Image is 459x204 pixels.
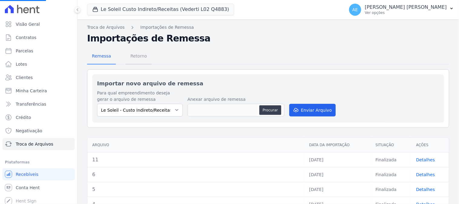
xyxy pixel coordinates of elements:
[140,24,194,31] a: Importações de Remessa
[87,4,234,15] button: Le Soleil Custo Indireto/Receitas (Vederti L02 Q4883)
[2,45,75,57] a: Parcelas
[16,114,31,120] span: Crédito
[5,159,72,166] div: Plataformas
[97,79,439,87] h2: Importar novo arquivo de remessa
[88,50,115,62] span: Remessa
[416,187,435,192] a: Detalhes
[352,8,358,12] span: AE
[16,61,27,67] span: Lotes
[16,21,40,27] span: Visão Geral
[2,111,75,123] a: Crédito
[2,85,75,97] a: Minha Carteira
[304,167,371,182] td: [DATE]
[371,167,411,182] td: Finalizada
[16,101,46,107] span: Transferências
[304,152,371,167] td: [DATE]
[92,186,300,193] div: 5
[2,168,75,180] a: Recebíveis
[87,49,116,64] a: Remessa
[259,105,281,115] button: Procurar
[87,138,304,153] th: Arquivo
[16,74,33,81] span: Clientes
[371,182,411,197] td: Finalizada
[92,171,300,178] div: 6
[416,172,435,177] a: Detalhes
[365,10,447,15] p: Ver opções
[416,157,435,162] a: Detalhes
[87,33,449,44] h2: Importações de Remessa
[16,128,42,134] span: Negativação
[371,152,411,167] td: Finalizada
[365,4,447,10] p: [PERSON_NAME] [PERSON_NAME]
[126,49,152,64] a: Retorno
[127,50,151,62] span: Retorno
[16,88,47,94] span: Minha Carteira
[16,141,53,147] span: Troca de Arquivos
[289,104,336,117] button: Enviar Arquivo
[87,24,125,31] a: Troca de Arquivos
[87,24,449,31] nav: Breadcrumb
[188,96,284,103] label: Anexar arquivo de remessa
[304,182,371,197] td: [DATE]
[16,35,36,41] span: Contratos
[411,138,449,153] th: Ações
[2,18,75,30] a: Visão Geral
[304,138,371,153] th: Data da Importação
[2,138,75,150] a: Troca de Arquivos
[2,182,75,194] a: Conta Hent
[16,48,33,54] span: Parcelas
[16,185,40,191] span: Conta Hent
[92,156,300,163] div: 11
[344,1,459,18] button: AE [PERSON_NAME] [PERSON_NAME] Ver opções
[2,98,75,110] a: Transferências
[16,171,38,177] span: Recebíveis
[97,90,183,103] label: Para qual empreendimento deseja gerar o arquivo de remessa
[2,71,75,84] a: Clientes
[2,58,75,70] a: Lotes
[2,31,75,44] a: Contratos
[2,125,75,137] a: Negativação
[371,138,411,153] th: Situação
